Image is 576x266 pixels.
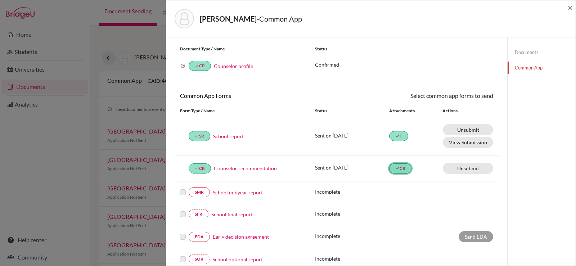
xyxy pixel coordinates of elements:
[175,108,310,114] div: Form Type / Name
[443,137,493,148] button: View Submission
[315,61,493,68] p: Confirmed
[195,166,199,170] i: done
[395,166,400,170] i: done
[195,64,199,68] i: done
[459,231,493,242] div: Send EDA
[214,164,277,172] a: Counselor recommendation
[315,164,389,171] p: Sent on [DATE]
[189,254,210,264] a: SOR
[175,46,310,52] div: Document Type / Name
[213,233,269,240] a: Early decision agreement
[389,163,411,173] a: doneCR
[195,134,199,138] i: done
[214,63,253,69] a: Counselor profile
[508,46,576,59] a: Documents
[508,62,576,74] a: Common App
[389,108,434,114] div: Attachments
[568,3,573,12] button: Close
[315,255,389,262] p: Incomplete
[315,188,389,195] p: Incomplete
[175,92,337,99] h6: Common App Forms
[434,108,478,114] div: Actions
[568,2,573,13] span: ×
[189,163,211,173] a: doneCR
[189,209,208,219] a: SFR
[443,124,493,135] a: Unsubmit
[189,187,210,197] a: SMR
[443,163,493,174] a: Unsubmit
[211,211,253,218] a: School final report
[189,232,210,242] a: EDA
[213,132,244,140] a: School report
[212,256,263,263] a: School optional report
[310,46,499,52] div: Status
[315,132,389,139] p: Sent on [DATE]
[200,14,257,23] strong: [PERSON_NAME]
[395,134,400,138] i: done
[189,61,211,71] a: doneCP
[213,189,263,196] a: School midyear report
[315,210,389,217] p: Incomplete
[337,91,499,100] div: Select common app forms to send
[389,131,408,141] a: doneT
[315,108,389,114] div: Status
[315,232,389,240] p: Incomplete
[257,14,302,23] span: - Common App
[189,131,210,141] a: doneSR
